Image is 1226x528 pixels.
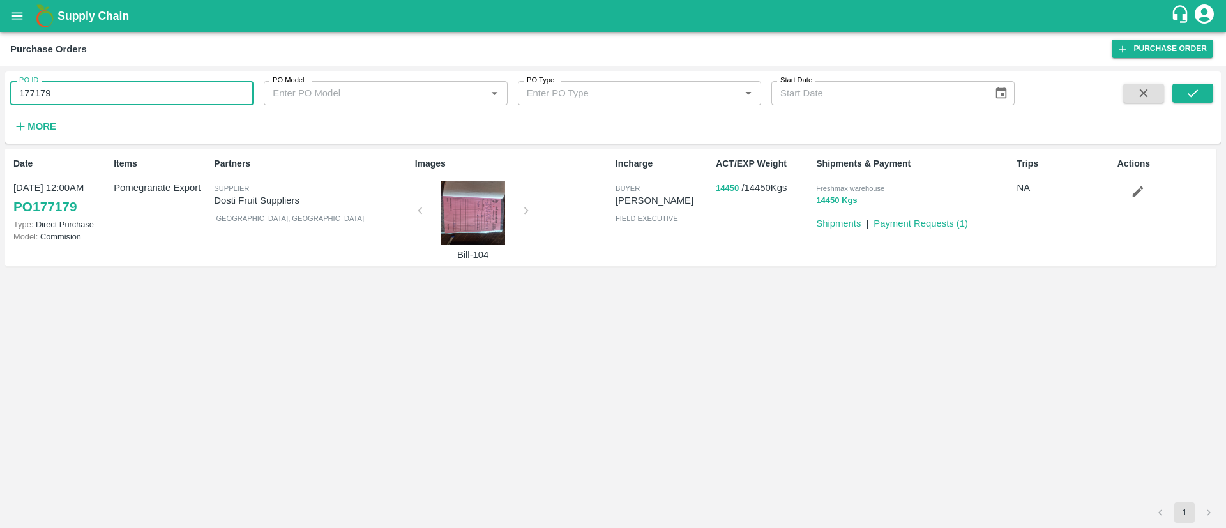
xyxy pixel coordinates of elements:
[273,75,305,86] label: PO Model
[268,85,465,102] input: Enter PO Model
[616,215,678,222] span: field executive
[1017,181,1112,195] p: NA
[214,185,249,192] span: Supplier
[415,157,610,170] p: Images
[816,218,861,229] a: Shipments
[1193,3,1216,29] div: account of current user
[740,85,757,102] button: Open
[816,185,884,192] span: Freshmax warehouse
[13,232,38,241] span: Model:
[27,121,56,132] strong: More
[13,230,109,243] p: Commision
[522,85,720,102] input: Enter PO Type
[57,10,129,22] b: Supply Chain
[13,218,109,230] p: Direct Purchase
[616,157,711,170] p: Incharge
[214,193,409,207] p: Dosti Fruit Suppliers
[114,157,209,170] p: Items
[1017,157,1112,170] p: Trips
[716,181,811,195] p: / 14450 Kgs
[486,85,503,102] button: Open
[716,181,739,196] button: 14450
[1170,4,1193,27] div: customer-support
[19,75,38,86] label: PO ID
[1148,502,1221,523] nav: pagination navigation
[3,1,32,31] button: open drawer
[816,193,857,208] button: 14450 Kgs
[874,218,968,229] a: Payment Requests (1)
[989,81,1013,105] button: Choose date
[1174,502,1195,523] button: page 1
[13,181,109,195] p: [DATE] 12:00AM
[214,215,364,222] span: [GEOGRAPHIC_DATA] , [GEOGRAPHIC_DATA]
[816,157,1011,170] p: Shipments & Payment
[10,81,254,105] input: Enter PO ID
[780,75,812,86] label: Start Date
[527,75,554,86] label: PO Type
[13,220,33,229] span: Type:
[214,157,409,170] p: Partners
[616,193,711,207] p: [PERSON_NAME]
[716,157,811,170] p: ACT/EXP Weight
[1112,40,1213,58] a: Purchase Order
[771,81,984,105] input: Start Date
[13,157,109,170] p: Date
[10,116,59,137] button: More
[861,211,868,230] div: |
[1117,157,1213,170] p: Actions
[425,248,521,262] p: Bill-104
[57,7,1170,25] a: Supply Chain
[616,185,640,192] span: buyer
[10,41,87,57] div: Purchase Orders
[32,3,57,29] img: logo
[114,181,209,195] p: Pomegranate Export
[13,195,77,218] a: PO177179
